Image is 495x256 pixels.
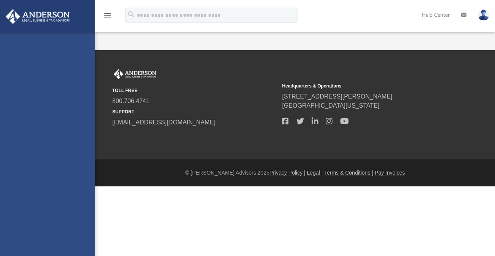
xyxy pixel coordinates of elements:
[95,169,495,177] div: © [PERSON_NAME] Advisors 2025
[112,87,277,94] small: TOLL FREE
[103,11,112,20] i: menu
[3,9,72,24] img: Anderson Advisors Platinum Portal
[478,10,489,21] img: User Pic
[282,93,392,100] a: [STREET_ADDRESS][PERSON_NAME]
[112,108,277,115] small: SUPPORT
[324,170,373,176] a: Terms & Conditions |
[112,98,150,104] a: 800.706.4741
[112,69,158,79] img: Anderson Advisors Platinum Portal
[112,119,215,126] a: [EMAIL_ADDRESS][DOMAIN_NAME]
[282,102,379,109] a: [GEOGRAPHIC_DATA][US_STATE]
[103,14,112,20] a: menu
[127,10,135,19] i: search
[375,170,405,176] a: Pay Invoices
[269,170,306,176] a: Privacy Policy |
[282,83,446,89] small: Headquarters & Operations
[307,170,323,176] a: Legal |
